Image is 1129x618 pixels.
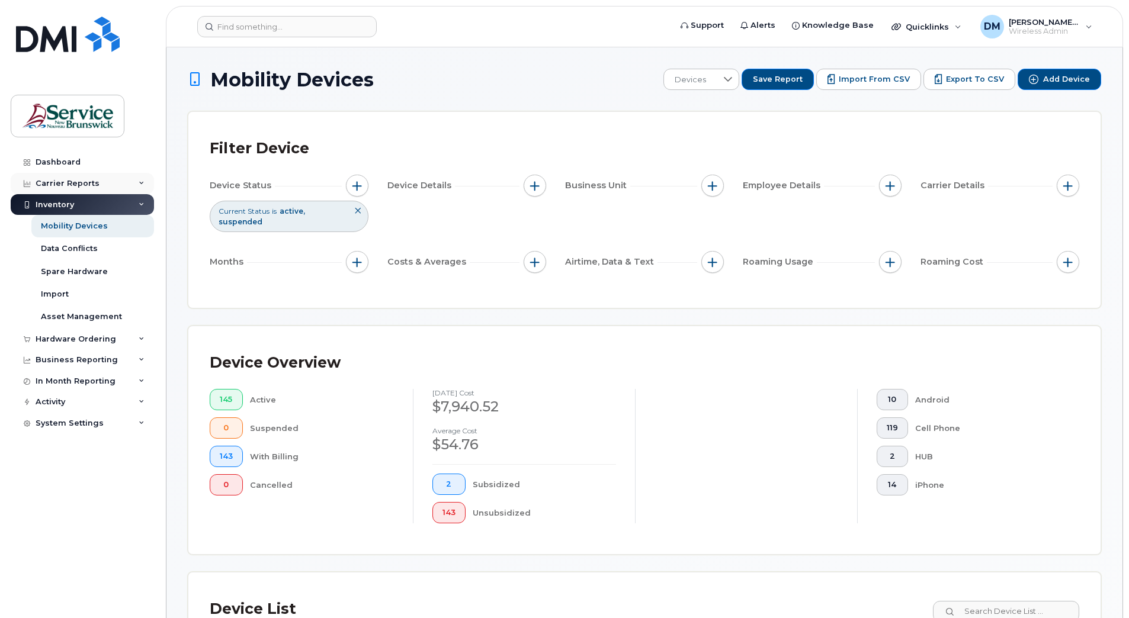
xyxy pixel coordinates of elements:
[250,446,394,467] div: With Billing
[887,452,898,461] span: 2
[210,389,243,410] button: 145
[742,69,814,90] button: Save Report
[432,389,616,397] h4: [DATE] cost
[923,69,1015,90] button: Export to CSV
[565,256,657,268] span: Airtime, Data & Text
[473,474,617,495] div: Subsidized
[877,446,908,467] button: 2
[743,179,824,192] span: Employee Details
[664,69,717,91] span: Devices
[877,389,908,410] button: 10
[219,217,262,226] span: suspended
[915,417,1061,439] div: Cell Phone
[920,179,988,192] span: Carrier Details
[210,69,374,90] span: Mobility Devices
[210,256,247,268] span: Months
[743,256,817,268] span: Roaming Usage
[877,474,908,495] button: 14
[387,179,455,192] span: Device Details
[210,133,309,164] div: Filter Device
[432,474,466,495] button: 2
[387,256,470,268] span: Costs & Averages
[565,179,630,192] span: Business Unit
[839,74,910,85] span: Import from CSV
[210,446,243,467] button: 143
[432,434,616,455] div: $54.76
[753,74,803,85] span: Save Report
[210,417,243,439] button: 0
[887,423,898,433] span: 119
[915,389,1061,410] div: Android
[250,389,394,410] div: Active
[220,423,233,433] span: 0
[442,508,456,517] span: 143
[1018,69,1101,90] button: Add Device
[210,179,275,192] span: Device Status
[442,479,456,489] span: 2
[250,474,394,495] div: Cancelled
[887,395,898,404] span: 10
[920,256,987,268] span: Roaming Cost
[280,207,305,215] span: active
[946,74,1004,85] span: Export to CSV
[220,480,233,490] span: 0
[432,502,466,523] button: 143
[887,480,898,490] span: 14
[210,347,341,378] div: Device Overview
[210,474,243,495] button: 0
[877,417,908,439] button: 119
[220,452,233,461] span: 143
[272,206,277,216] span: is
[816,69,921,90] button: Import from CSV
[915,446,1061,467] div: HUB
[915,474,1061,495] div: iPhone
[432,427,616,434] h4: Average cost
[432,397,616,417] div: $7,940.52
[219,206,270,216] span: Current Status
[1043,74,1090,85] span: Add Device
[220,395,233,404] span: 145
[250,417,394,439] div: Suspended
[473,502,617,523] div: Unsubsidized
